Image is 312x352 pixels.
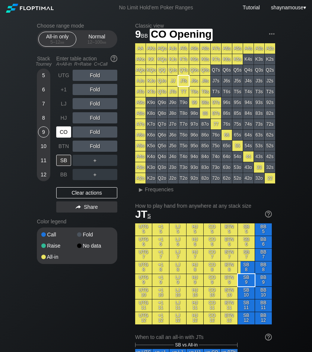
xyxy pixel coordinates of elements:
[135,141,146,151] div: A5o
[211,76,221,86] div: J7s
[254,162,264,173] div: 33
[204,299,220,312] div: CO 11
[189,76,200,86] div: J9s
[135,208,151,220] span: JT
[255,312,272,324] div: BB 12
[135,261,152,274] div: UTG 8
[157,173,167,183] div: Q2o
[222,119,232,129] div: 76s
[211,54,221,65] div: K7s
[269,3,307,12] div: ▾
[168,65,178,75] div: QJs
[243,130,254,140] div: 64s
[243,119,254,129] div: 74s
[268,30,276,38] img: ellipsis.fd386fe8.svg
[38,169,49,180] div: 12
[178,151,189,162] div: T4o
[211,173,221,183] div: 72o
[189,65,200,75] div: Q9s
[145,186,173,192] span: Frequencies
[146,162,156,173] div: K3o
[254,76,264,86] div: J3s
[221,261,238,274] div: BTN 8
[168,97,178,108] div: J9o
[56,70,71,81] div: UTG
[169,299,186,312] div: LJ 11
[222,65,232,75] div: Q6s
[255,261,272,274] div: BB 8
[243,173,254,183] div: 42o
[189,54,200,65] div: K9s
[254,151,264,162] div: 43s
[211,87,221,97] div: T7s
[187,299,203,312] div: HJ 11
[243,151,254,162] div: 44
[73,98,117,109] div: Fold
[211,65,221,75] div: Q7s
[243,76,254,86] div: J4s
[221,223,238,236] div: BTN 5
[178,119,189,129] div: T7o
[204,287,220,299] div: CO 10
[189,130,200,140] div: 96o
[168,130,178,140] div: J6o
[232,173,243,183] div: 52o
[265,130,275,140] div: 62s
[37,23,117,29] h2: Choose range mode
[204,249,220,261] div: CO 7
[150,29,213,41] span: CO Opening
[189,141,200,151] div: 95o
[200,151,210,162] div: 84o
[169,223,186,236] div: LJ 5
[238,236,255,248] div: SB 6
[38,70,49,81] div: 5
[211,108,221,119] div: 87s
[152,223,169,236] div: +1 5
[135,65,146,75] div: AQo
[56,112,71,123] div: HJ
[157,141,167,151] div: Q5o
[265,97,275,108] div: 92s
[265,87,275,97] div: T2s
[200,76,210,86] div: J8s
[200,97,210,108] div: 98s
[189,119,200,129] div: 97o
[265,141,275,151] div: 52s
[136,185,146,194] div: ▸
[265,173,275,183] div: 22
[38,84,49,95] div: 6
[255,287,272,299] div: BB 10
[211,130,221,140] div: 76o
[211,119,221,129] div: 77
[204,236,220,248] div: CO 6
[73,169,117,180] div: ＋
[168,151,178,162] div: J4o
[147,211,151,219] span: s
[232,130,243,140] div: 65s
[76,205,81,209] img: share.864f2f62.svg
[38,98,49,109] div: 7
[221,249,238,261] div: BTN 7
[135,287,152,299] div: UTG 10
[157,87,167,97] div: QTo
[37,216,117,227] div: Color legend
[135,274,152,286] div: UTG 9
[56,84,71,95] div: +1
[265,54,275,65] div: K2s
[135,76,146,86] div: AJo
[6,4,54,13] img: Floptimal logo
[73,126,117,138] div: Fold
[152,236,169,248] div: +1 6
[221,312,238,324] div: BTN 12
[254,130,264,140] div: 63s
[222,141,232,151] div: 65o
[200,119,210,129] div: 87o
[135,151,146,162] div: A4o
[56,155,71,166] div: SB
[56,98,71,109] div: LJ
[243,97,254,108] div: 94s
[73,84,117,95] div: Fold
[157,43,167,54] div: AQs
[168,162,178,173] div: J3o
[232,141,243,151] div: 55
